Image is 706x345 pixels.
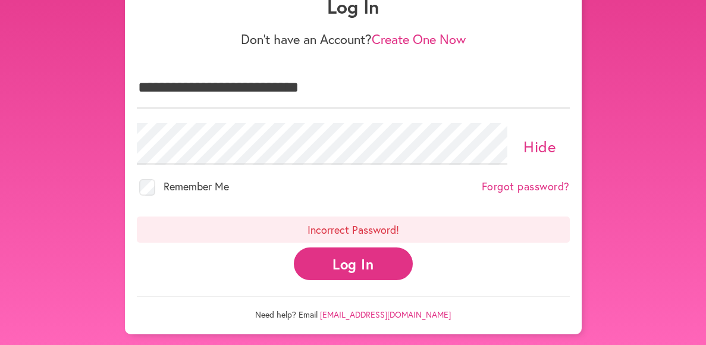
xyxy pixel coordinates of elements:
a: Hide [523,136,556,156]
a: Forgot password? [482,180,570,193]
button: Log In [294,247,413,280]
a: [EMAIL_ADDRESS][DOMAIN_NAME] [320,309,451,320]
p: Don't have an Account? [137,32,570,47]
p: Incorrect Password! [137,217,570,243]
a: Create One Now [372,30,466,48]
p: Need help? Email [137,296,570,320]
span: Remember Me [164,179,229,193]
